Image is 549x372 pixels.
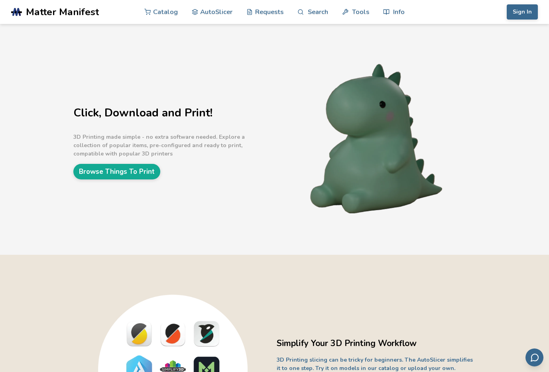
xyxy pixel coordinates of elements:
[277,337,476,350] h2: Simplify Your 3D Printing Workflow
[73,107,273,119] h1: Click, Download and Print!
[73,164,160,179] a: Browse Things To Print
[525,348,543,366] button: Send feedback via email
[73,133,273,158] p: 3D Printing made simple - no extra software needed. Explore a collection of popular items, pre-co...
[26,6,99,18] span: Matter Manifest
[507,4,538,20] button: Sign In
